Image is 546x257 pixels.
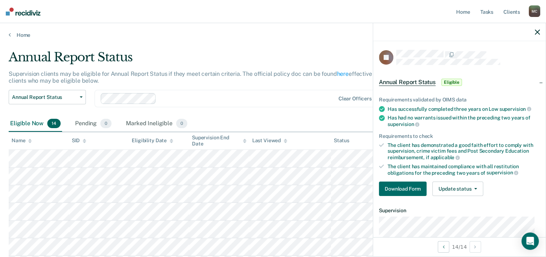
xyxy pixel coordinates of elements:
a: Navigate to form link [379,182,429,196]
div: Pending [74,116,113,132]
div: Has had no warrants issued within the preceding two years of [388,115,540,127]
div: SID [72,138,87,144]
p: Supervision clients may be eligible for Annual Report Status if they meet certain criteria. The o... [9,70,413,84]
div: Requirements validated by OIMS data [379,97,540,103]
div: The client has demonstrated a good faith effort to comply with supervision, crime victim fees and... [388,142,540,161]
span: 0 [176,119,187,128]
span: supervision [486,170,518,175]
img: Recidiviz [6,8,40,16]
div: Eligibility Date [132,138,173,144]
dt: Supervision [379,208,540,214]
div: Eligible Now [9,116,62,132]
div: Clear officers [338,96,372,102]
button: Next Opportunity [469,241,481,253]
div: M C [529,5,540,17]
div: Status [334,138,349,144]
button: Update status [432,182,483,196]
div: 14 / 14 [373,237,546,256]
span: Annual Report Status [12,94,77,100]
div: Supervision End Date [192,135,246,147]
span: 0 [100,119,112,128]
button: Download Form [379,182,427,196]
a: here [337,70,349,77]
div: Annual Report Status [9,50,418,70]
div: Marked Ineligible [125,116,189,132]
div: Name [12,138,32,144]
div: Last Viewed [252,138,287,144]
div: Requirements to check [379,133,540,139]
span: applicable [431,154,460,160]
a: Home [9,32,537,38]
div: Annual Report StatusEligible [373,71,546,94]
span: supervision [388,121,419,127]
span: Eligible [441,79,462,86]
div: The client has maintained compliance with all restitution obligations for the preceding two years of [388,164,540,176]
div: Has successfully completed three years on Low [388,106,540,112]
span: Annual Report Status [379,79,436,86]
div: Open Intercom Messenger [521,232,539,250]
span: 14 [47,119,61,128]
button: Previous Opportunity [438,241,449,253]
span: supervision [499,106,531,112]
